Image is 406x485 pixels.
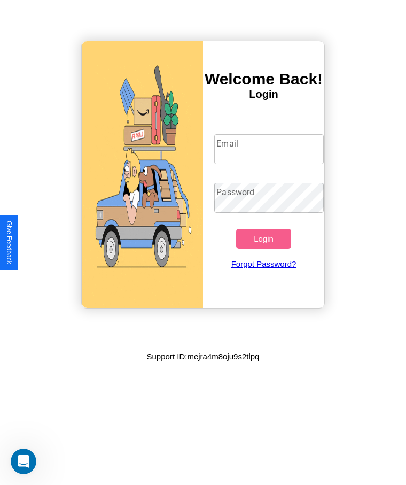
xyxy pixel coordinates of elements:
[203,88,324,101] h4: Login
[11,449,36,474] iframe: Intercom live chat
[236,229,291,249] button: Login
[203,70,324,88] h3: Welcome Back!
[82,41,203,308] img: gif
[5,221,13,264] div: Give Feedback
[209,249,318,279] a: Forgot Password?
[147,349,260,364] p: Support ID: mejra4m8oju9s2tlpq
